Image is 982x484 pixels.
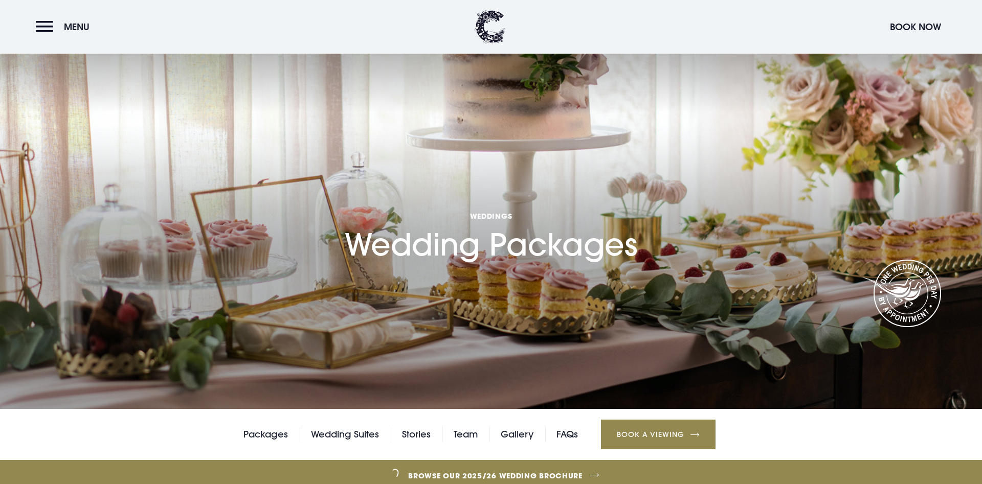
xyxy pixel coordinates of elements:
[885,16,946,38] button: Book Now
[601,420,716,449] a: Book a Viewing
[36,16,95,38] button: Menu
[475,10,505,43] img: Clandeboye Lodge
[454,427,478,442] a: Team
[345,151,637,263] h1: Wedding Packages
[64,21,90,33] span: Menu
[311,427,379,442] a: Wedding Suites
[345,211,637,221] span: Weddings
[556,427,578,442] a: FAQs
[243,427,288,442] a: Packages
[501,427,533,442] a: Gallery
[402,427,431,442] a: Stories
